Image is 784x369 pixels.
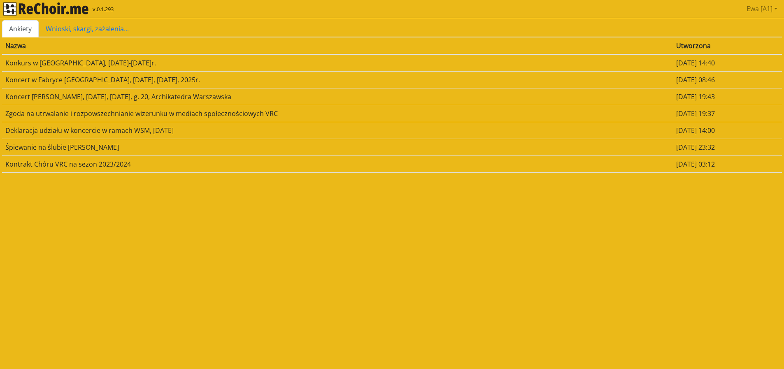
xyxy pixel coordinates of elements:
a: Ankiety [2,20,39,37]
td: Zgoda na utrwalanie i rozpowszechnianie wizerunku w mediach społecznościowych VRC [2,105,673,122]
td: [DATE] 03:12 [673,155,782,172]
td: [DATE] 19:43 [673,88,782,105]
td: [DATE] 14:40 [673,54,782,72]
td: Koncert w Fabryce [GEOGRAPHIC_DATA], [DATE], [DATE], 2025r. [2,71,673,88]
div: Utworzona [676,41,779,51]
td: Konkurs w [GEOGRAPHIC_DATA], [DATE]-[DATE]r. [2,54,673,72]
td: Koncert [PERSON_NAME], [DATE], [DATE], g. 20, Archikatedra Warszawska [2,88,673,105]
img: rekłajer mi [3,2,88,16]
td: [DATE] 19:37 [673,105,782,122]
span: v.0.1.293 [93,5,114,14]
td: [DATE] 23:32 [673,139,782,155]
td: [DATE] 08:46 [673,71,782,88]
a: Wnioski, skargi, zażalenia... [39,20,136,37]
td: Deklaracja udziału w koncercie w ramach WSM, [DATE] [2,122,673,139]
td: Śpiewanie na ślubie [PERSON_NAME] [2,139,673,155]
div: Nazwa [5,41,670,51]
td: [DATE] 14:00 [673,122,782,139]
td: Kontrakt Chóru VRC na sezon 2023/2024 [2,155,673,172]
a: Ewa [A1] [743,0,781,17]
